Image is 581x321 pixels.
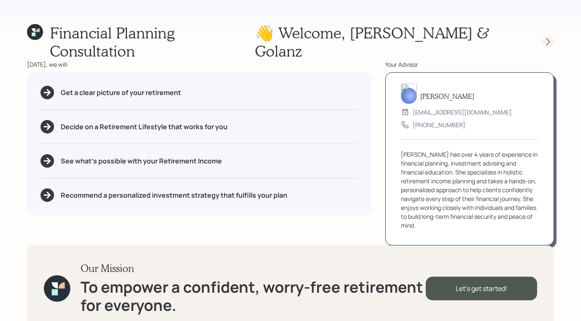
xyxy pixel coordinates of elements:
div: [PERSON_NAME] has over 4 years of experience in financial planning, investment advising and finan... [401,150,538,230]
div: Your Advisor [385,60,554,69]
img: aleksandra-headshot.png [401,84,417,104]
h5: Recommend a personalized investment strategy that fulfills your plan [61,191,287,199]
h5: Get a clear picture of your retirement [61,89,181,97]
h1: To empower a confident, worry-free retirement for everyone. [81,278,426,314]
h5: See what's possible with your Retirement Income [61,157,222,165]
h5: Decide on a Retirement Lifestyle that works for you [61,123,227,131]
h1: 👋 Welcome , [PERSON_NAME] & Golanz [255,24,527,60]
h3: Our Mission [81,262,426,275]
h1: Financial Planning Consultation [50,24,255,60]
h5: [PERSON_NAME] [420,92,474,100]
div: [PHONE_NUMBER] [413,120,465,129]
div: [DATE], we will: [27,60,372,69]
div: Let's get started! [426,277,537,300]
div: [EMAIL_ADDRESS][DOMAIN_NAME] [413,108,512,117]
